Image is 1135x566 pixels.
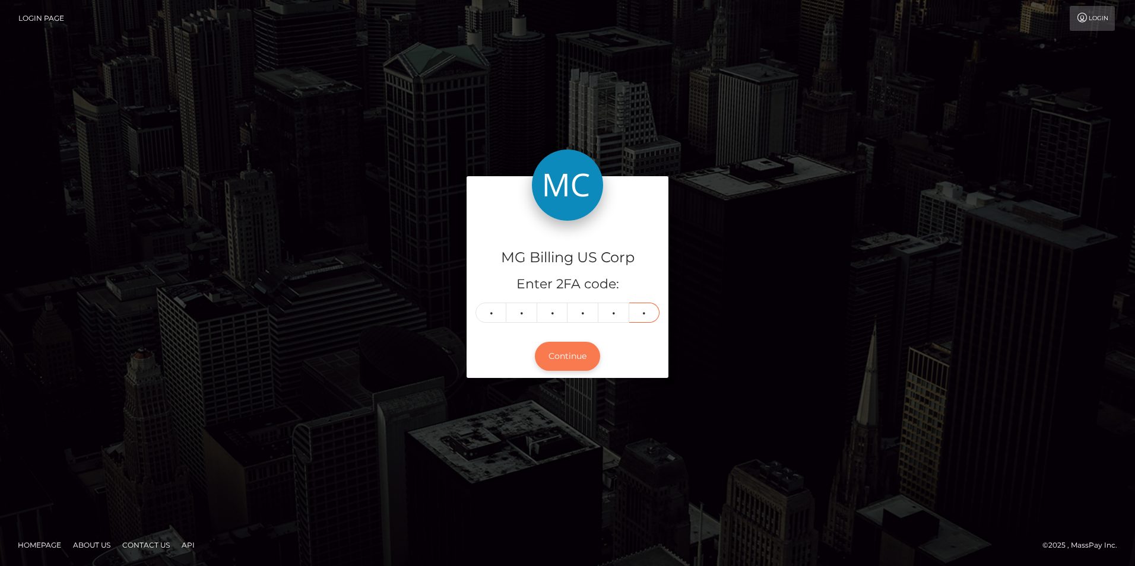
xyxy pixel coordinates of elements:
a: Homepage [13,536,66,554]
a: Login [1070,6,1115,31]
img: MG Billing US Corp [532,150,603,221]
div: © 2025 , MassPay Inc. [1042,539,1126,552]
a: API [177,536,199,554]
h4: MG Billing US Corp [475,247,660,268]
a: About Us [68,536,115,554]
a: Login Page [18,6,64,31]
h5: Enter 2FA code: [475,275,660,294]
a: Contact Us [118,536,175,554]
button: Continue [535,342,600,371]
